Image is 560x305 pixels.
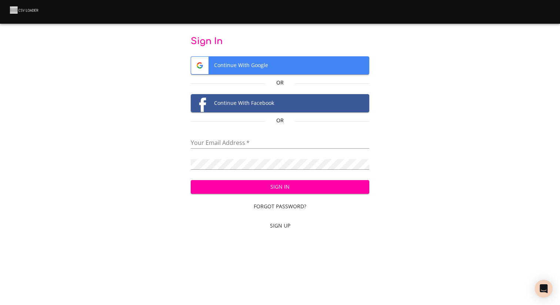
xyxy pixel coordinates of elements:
button: Sign In [191,180,370,194]
a: Sign Up [191,219,370,233]
button: Google logoContinue With Google [191,56,370,74]
span: Sign In [197,182,364,192]
p: Or [265,79,295,86]
img: Google logo [191,57,209,74]
img: CSV Loader [9,5,40,15]
img: Facebook logo [191,95,209,112]
button: Facebook logoContinue With Facebook [191,94,370,112]
p: Sign In [191,36,370,47]
div: Open Intercom Messenger [535,280,553,298]
span: Forgot Password? [194,202,367,211]
span: Sign Up [194,221,367,231]
span: Continue With Google [191,57,369,74]
p: Or [265,117,295,124]
span: Continue With Facebook [191,95,369,112]
a: Forgot Password? [191,200,370,213]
